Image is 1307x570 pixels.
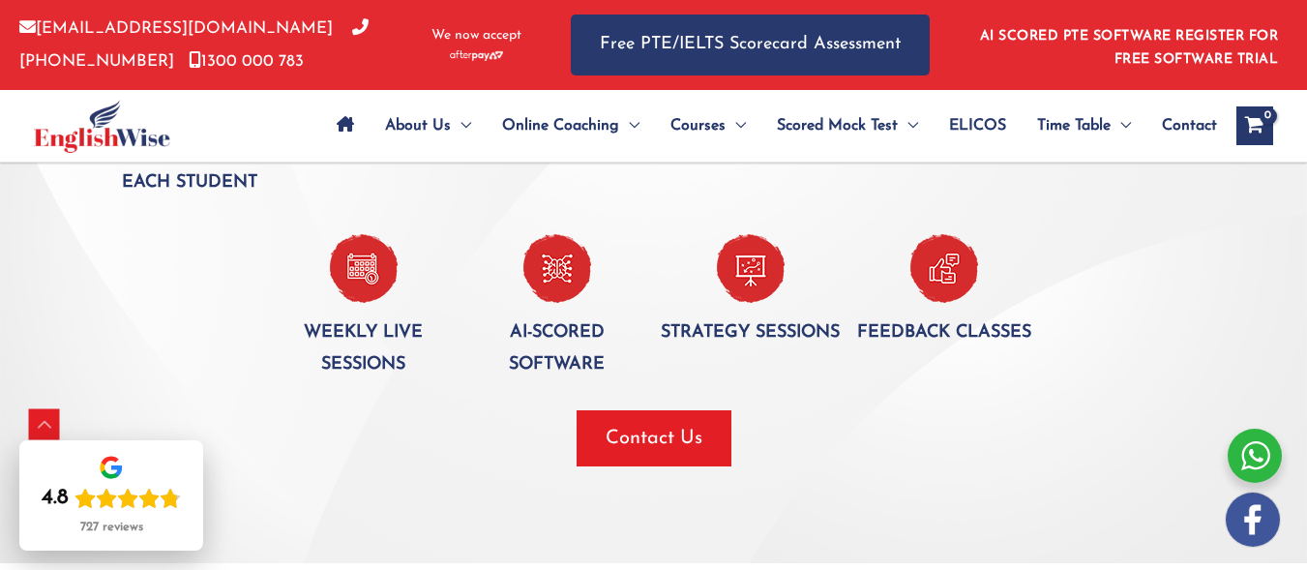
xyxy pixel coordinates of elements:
[726,92,746,160] span: Menu Toggle
[619,92,639,160] span: Menu Toggle
[1162,92,1217,160] span: Contact
[670,92,726,160] span: Courses
[1236,106,1273,145] a: View Shopping Cart, empty
[19,20,333,37] a: [EMAIL_ADDRESS][DOMAIN_NAME]
[571,15,930,75] a: Free PTE/IELTS Scorecard Assessment
[1037,92,1111,160] span: Time Table
[761,92,934,160] a: Scored Mock TestMenu Toggle
[42,485,69,512] div: 4.8
[847,317,1041,349] p: Feedback classes
[450,50,503,61] img: Afterpay-Logo
[949,92,1006,160] span: ELICOS
[777,92,898,160] span: Scored Mock Test
[1022,92,1146,160] a: Time TableMenu Toggle
[502,92,619,160] span: Online Coaching
[80,520,143,535] div: 727 reviews
[910,234,978,303] img: Feadback-classes
[34,100,170,153] img: cropped-ew-logo
[330,234,398,303] img: Weekly-live-session
[487,92,655,160] a: Online CoachingMenu Toggle
[460,317,654,382] p: AI-Scored software
[1111,92,1131,160] span: Menu Toggle
[898,92,918,160] span: Menu Toggle
[968,14,1288,76] aside: Header Widget 1
[42,485,181,512] div: Rating: 4.8 out of 5
[1226,493,1280,547] img: white-facebook.png
[523,234,591,303] img: _AI-Scored-Software
[577,410,731,466] button: Contact Us
[189,53,304,70] a: 1300 000 783
[1146,92,1217,160] a: Contact
[370,92,487,160] a: About UsMenu Toggle
[980,29,1279,67] a: AI SCORED PTE SOFTWARE REGISTER FOR FREE SOFTWARE TRIAL
[606,425,702,452] span: Contact Us
[431,26,521,45] span: We now accept
[654,317,847,349] p: Strategy Sessions
[655,92,761,160] a: CoursesMenu Toggle
[451,92,471,160] span: Menu Toggle
[717,234,785,303] img: Streadgy-session
[19,20,369,69] a: [PHONE_NUMBER]
[385,92,451,160] span: About Us
[934,92,1022,160] a: ELICOS
[267,317,460,382] p: Weekly live sessions
[74,135,306,200] p: 1-1 interaction with each student
[321,92,1217,160] nav: Site Navigation: Main Menu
